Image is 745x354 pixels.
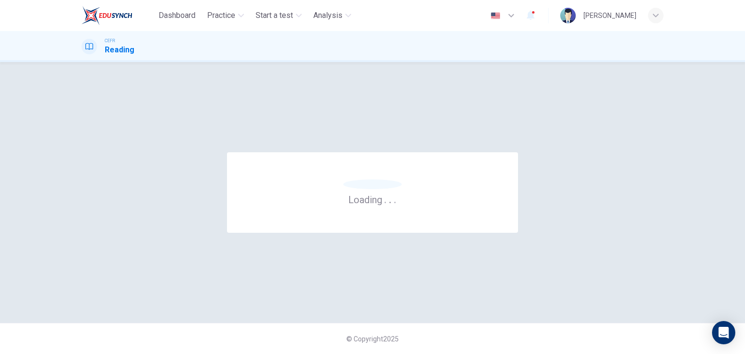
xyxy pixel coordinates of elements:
button: Dashboard [155,7,199,24]
div: Open Intercom Messenger [712,321,735,344]
span: Practice [207,10,235,21]
span: CEFR [105,37,115,44]
button: Analysis [309,7,355,24]
div: [PERSON_NAME] [583,10,636,21]
span: © Copyright 2025 [346,335,399,343]
span: Dashboard [159,10,195,21]
img: Profile picture [560,8,576,23]
h6: . [393,191,397,207]
h6: . [389,191,392,207]
h6: . [384,191,387,207]
span: Analysis [313,10,342,21]
span: Start a test [256,10,293,21]
a: EduSynch logo [81,6,155,25]
h1: Reading [105,44,134,56]
img: en [489,12,502,19]
h6: Loading [348,193,397,206]
button: Practice [203,7,248,24]
img: EduSynch logo [81,6,132,25]
button: Start a test [252,7,306,24]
